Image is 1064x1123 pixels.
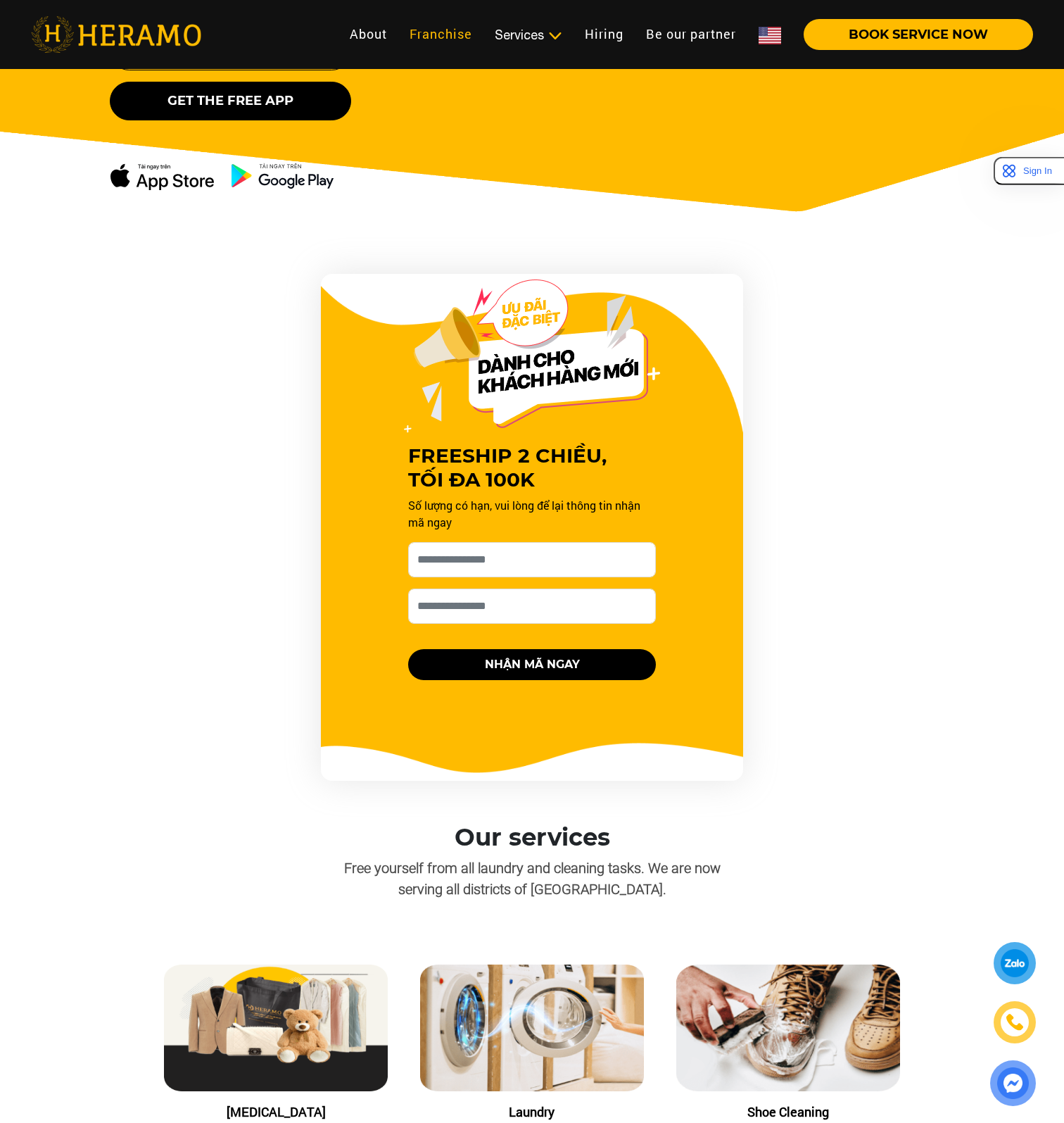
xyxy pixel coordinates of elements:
[164,1103,388,1122] div: [MEDICAL_DATA]
[408,649,656,680] button: NHẬN MÃ NGAY
[404,280,660,433] img: Offer Header
[804,19,1033,50] button: BOOK SERVICE NOW
[420,965,644,1091] img: Laundry
[408,444,656,491] h3: FREESHIP 2 CHIỀU, TỐI ĐA 100K
[398,19,483,49] a: Franchise
[574,19,635,49] a: Hiring
[110,82,351,120] button: Get the free app
[231,163,335,188] img: ch-dowload
[110,163,214,190] img: apple-dowload
[321,823,744,852] h3: Our services
[338,19,398,49] a: About
[1003,1012,1025,1034] img: phone-icon
[495,25,562,44] div: Services
[547,29,562,43] img: subToggleIcon
[635,19,747,49] a: Be our partner
[792,28,1033,41] a: BOOK SERVICE NOW
[676,965,900,1091] img: Shoe Cleaning
[994,1001,1035,1043] a: phone-icon
[164,965,388,1091] img: Dry Cleaning
[759,27,781,44] img: Flag_of_US.png
[321,858,744,900] p: Free yourself from all laundry and cleaning tasks. We are now serving all districts of [GEOGRAPHI...
[31,16,201,53] img: heramo-logo.png
[420,1103,644,1122] div: Laundry
[408,497,656,531] p: Số lượng có hạn, vui lòng để lại thông tin nhận mã ngay
[676,1103,900,1122] div: Shoe Cleaning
